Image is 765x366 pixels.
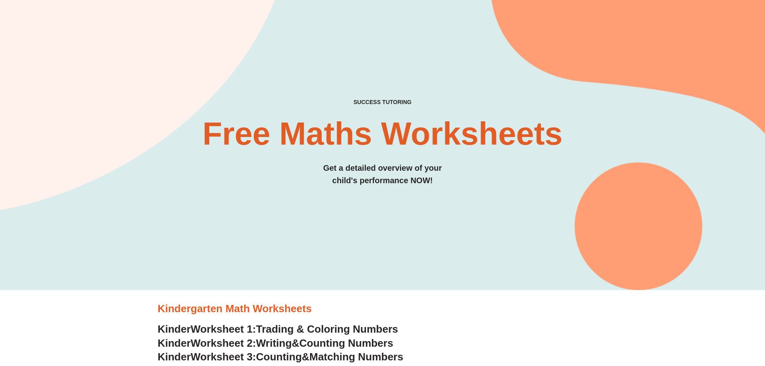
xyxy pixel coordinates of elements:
[158,351,191,363] span: Kinder
[256,337,292,349] span: Writing
[631,275,765,366] iframe: Chat Widget
[191,351,256,363] span: Worksheet 3:
[61,118,704,150] h2: Free Maths Worksheets​
[158,351,404,363] a: KinderWorksheet 3:Counting&Matching Numbers
[158,337,394,349] a: KinderWorksheet 2:Writing&Counting Numbers
[158,337,191,349] span: Kinder
[61,99,704,106] h4: SUCCESS TUTORING​
[309,351,403,363] span: Matching Numbers
[191,323,256,335] span: Worksheet 1:
[158,323,191,335] span: Kinder
[158,323,398,335] a: KinderWorksheet 1:Trading & Coloring Numbers
[158,302,608,316] h3: Kindergarten Math Worksheets
[61,162,704,187] h3: Get a detailed overview of your child's performance NOW!
[256,323,398,335] span: Trading & Coloring Numbers
[191,337,256,349] span: Worksheet 2:
[256,351,302,363] span: Counting
[299,337,393,349] span: Counting Numbers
